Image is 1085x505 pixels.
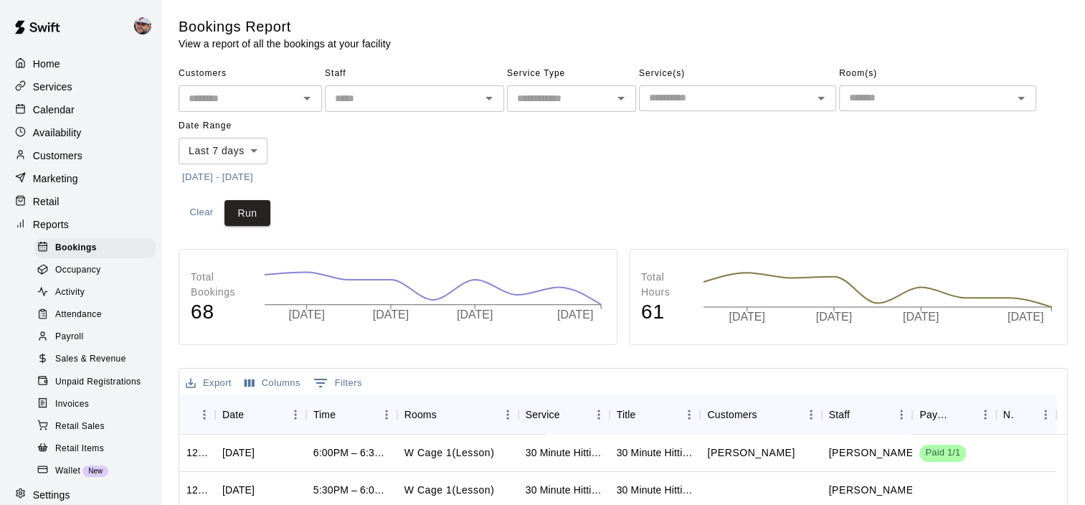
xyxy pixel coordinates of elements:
div: Customers [700,395,821,435]
span: Paid 1/1 [919,446,966,460]
tspan: [DATE] [816,311,852,323]
div: Unpaid Registrations [34,372,156,392]
button: Menu [194,404,215,425]
a: Retail Items [34,438,161,460]
div: ID [179,395,215,435]
div: Service [526,395,560,435]
button: Menu [975,404,996,425]
button: Menu [678,404,700,425]
div: 6:00PM – 6:30PM [313,445,390,460]
a: Home [11,53,150,75]
button: Sort [1015,405,1035,425]
span: Occupancy [55,263,101,278]
div: 1279258 [186,445,208,460]
button: [DATE] - [DATE] [179,166,257,189]
p: Customers [33,148,82,163]
p: Settings [33,488,70,502]
span: Unpaid Registrations [55,375,141,390]
div: Retail [11,191,150,212]
a: WalletNew [34,460,161,482]
span: Service(s) [639,62,836,85]
p: Total Bookings [191,270,250,300]
div: Occupancy [34,260,156,280]
button: Show filters [310,372,366,395]
p: Total Hours [641,270,688,300]
div: Last 7 days [179,138,267,164]
div: Title [617,395,636,435]
div: Notes [996,395,1057,435]
a: Retail Sales [34,415,161,438]
a: Bookings [34,237,161,259]
button: Select columns [241,372,304,395]
h4: 68 [191,300,250,325]
span: Invoices [55,397,89,412]
div: Alec Silverman [131,11,161,40]
h5: Bookings Report [179,17,391,37]
p: Reports [33,217,69,232]
button: Menu [1035,404,1056,425]
a: Reports [11,214,150,235]
button: Sort [186,405,207,425]
p: Home [33,57,60,71]
div: Customers [707,395,757,435]
p: W Cage 1(Lesson) [404,483,495,498]
button: Sort [244,405,264,425]
div: Notes [1003,395,1015,435]
a: Unpaid Registrations [34,371,161,393]
div: Bookings [34,238,156,258]
div: Activity [34,283,156,303]
a: Marketing [11,168,150,189]
p: Availability [33,126,82,140]
div: 30 Minute Hitting - Westampton [526,445,602,460]
div: Staff [829,395,850,435]
a: Occupancy [34,259,161,281]
button: Open [611,88,631,108]
tspan: [DATE] [903,311,939,323]
div: Attendance [34,305,156,325]
div: Retail Items [34,439,156,459]
p: Paul Woodley [829,445,916,461]
p: Calendar [33,103,75,117]
span: Activity [55,285,85,300]
div: 30 Minute Hitting - Westampton [617,483,693,497]
span: Wallet [55,464,80,478]
a: Invoices [34,393,161,415]
div: 5:30PM – 6:00PM [313,483,390,497]
tspan: [DATE] [557,308,593,321]
tspan: [DATE] [289,308,325,321]
span: Room(s) [839,62,1036,85]
button: Open [297,88,317,108]
div: Title [610,395,701,435]
img: Alec Silverman [134,17,151,34]
div: Availability [11,122,150,143]
a: Calendar [11,99,150,121]
p: Paul Woodley [829,483,916,498]
div: Invoices [34,395,156,415]
button: Sort [437,405,457,425]
button: Menu [497,404,518,425]
span: Retail Sales [55,420,105,434]
button: Sort [560,405,580,425]
tspan: [DATE] [373,308,409,321]
span: Customers [179,62,322,85]
a: Customers [11,145,150,166]
span: Service Type [507,62,636,85]
span: Retail Items [55,442,104,456]
span: Payroll [55,330,83,344]
div: Date [215,395,306,435]
div: Rooms [397,395,518,435]
div: Rooms [404,395,437,435]
p: View a report of all the bookings at your facility [179,37,391,51]
button: Sort [850,405,870,425]
div: Retail Sales [34,417,156,437]
p: Services [33,80,72,94]
span: New [82,467,108,475]
button: Open [479,88,499,108]
button: Menu [376,404,397,425]
button: Sort [954,405,975,425]
button: Menu [588,404,610,425]
span: Date Range [179,115,304,138]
